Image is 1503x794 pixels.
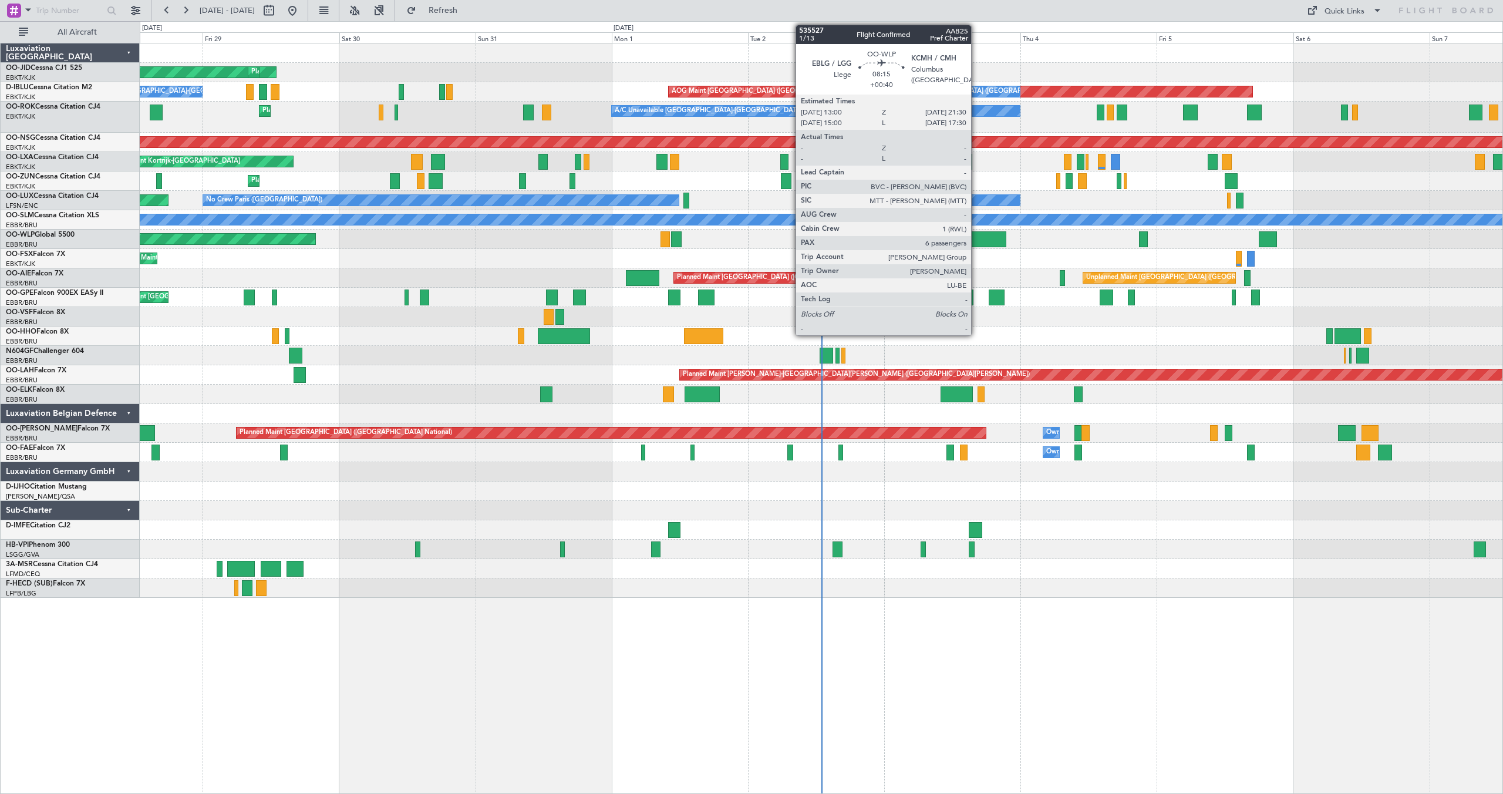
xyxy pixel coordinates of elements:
span: OO-NSG [6,134,35,142]
span: OO-AIE [6,270,31,277]
a: EBBR/BRU [6,221,38,230]
div: Planned Maint [GEOGRAPHIC_DATA] ([GEOGRAPHIC_DATA] National) [240,424,452,442]
a: EBKT/KJK [6,260,35,268]
a: OO-ZUNCessna Citation CJ4 [6,173,100,180]
a: OO-JIDCessna CJ1 525 [6,65,82,72]
a: N604GFChallenger 604 [6,348,84,355]
a: OO-LXACessna Citation CJ4 [6,154,99,161]
a: EBBR/BRU [6,356,38,365]
a: OO-ELKFalcon 8X [6,386,65,393]
a: OO-WLPGlobal 5500 [6,231,75,238]
a: EBKT/KJK [6,93,35,102]
span: OO-LXA [6,154,33,161]
div: Thu 4 [1020,32,1157,43]
a: EBBR/BRU [6,240,38,249]
span: OO-LAH [6,367,34,374]
a: OO-LAHFalcon 7X [6,367,66,374]
a: OO-LUXCessna Citation CJ4 [6,193,99,200]
div: Cleaning [GEOGRAPHIC_DATA] ([GEOGRAPHIC_DATA] National) [808,288,1004,306]
a: LFSN/ENC [6,201,38,210]
div: Planned Maint Kortrijk-[GEOGRAPHIC_DATA] [251,63,388,81]
span: OO-HHO [6,328,36,335]
div: No Crew Paris ([GEOGRAPHIC_DATA]) [206,191,322,209]
div: Mon 1 [612,32,748,43]
button: Refresh [401,1,471,20]
div: Sun 31 [476,32,612,43]
a: EBBR/BRU [6,298,38,307]
div: [DATE] [142,23,162,33]
span: OO-ROK [6,103,35,110]
span: OO-ELK [6,386,32,393]
a: EBKT/KJK [6,143,35,152]
a: F-HECD (SUB)Falcon 7X [6,580,85,587]
a: OO-ROKCessna Citation CJ4 [6,103,100,110]
button: All Aircraft [13,23,127,42]
div: AOG Maint [GEOGRAPHIC_DATA] ([GEOGRAPHIC_DATA] National) [672,83,875,100]
span: F-HECD (SUB) [6,580,53,587]
span: OO-FAE [6,445,33,452]
div: Owner Melsbroek Air Base [1046,424,1126,442]
div: Tue 2 [748,32,884,43]
span: N604GF [6,348,33,355]
a: HB-VPIPhenom 300 [6,541,70,549]
span: OO-JID [6,65,31,72]
button: Quick Links [1301,1,1388,20]
a: OO-NSGCessna Citation CJ4 [6,134,100,142]
a: OO-FSXFalcon 7X [6,251,65,258]
a: OO-[PERSON_NAME]Falcon 7X [6,425,110,432]
span: OO-ZUN [6,173,35,180]
span: OO-WLP [6,231,35,238]
span: HB-VPI [6,541,29,549]
span: [DATE] - [DATE] [200,5,255,16]
span: OO-LUX [6,193,33,200]
a: OO-VSFFalcon 8X [6,309,65,316]
a: OO-HHOFalcon 8X [6,328,69,335]
div: A/C Unavailable [GEOGRAPHIC_DATA]-[GEOGRAPHIC_DATA] [615,102,802,120]
div: No Crew [GEOGRAPHIC_DATA] ([GEOGRAPHIC_DATA] National) [887,83,1084,100]
div: A/C Unavailable [GEOGRAPHIC_DATA]-[GEOGRAPHIC_DATA] [69,83,257,100]
div: Sat 30 [339,32,476,43]
div: Planned Maint [PERSON_NAME]-[GEOGRAPHIC_DATA][PERSON_NAME] ([GEOGRAPHIC_DATA][PERSON_NAME]) [683,366,1030,383]
a: LSGG/GVA [6,550,39,559]
a: EBKT/KJK [6,73,35,82]
div: Owner Melsbroek Air Base [1046,443,1126,461]
a: EBBR/BRU [6,376,38,385]
a: LFMD/CEQ [6,570,40,578]
div: Wed 3 [884,32,1020,43]
div: No Crew Nancy (Essey) [887,191,957,209]
a: EBKT/KJK [6,163,35,171]
span: OO-[PERSON_NAME] [6,425,77,432]
a: EBBR/BRU [6,279,38,288]
a: EBBR/BRU [6,434,38,443]
a: EBBR/BRU [6,318,38,327]
div: Planned Maint Kortrijk-[GEOGRAPHIC_DATA] [251,172,388,190]
a: EBKT/KJK [6,182,35,191]
div: Planned Maint Kortrijk-[GEOGRAPHIC_DATA] [103,153,240,170]
div: Fri 29 [203,32,339,43]
a: LFPB/LBG [6,589,36,598]
span: D-IJHO [6,483,30,490]
span: OO-GPE [6,290,33,297]
a: EBBR/BRU [6,453,38,462]
div: Fri 5 [1157,32,1293,43]
a: 3A-MSRCessna Citation CJ4 [6,561,98,568]
div: Sat 6 [1293,32,1430,43]
div: Planned Maint [GEOGRAPHIC_DATA] ([GEOGRAPHIC_DATA]) [677,269,862,287]
a: EBBR/BRU [6,395,38,404]
span: OO-FSX [6,251,33,258]
a: OO-FAEFalcon 7X [6,445,65,452]
span: OO-SLM [6,212,34,219]
span: Refresh [419,6,468,15]
a: OO-AIEFalcon 7X [6,270,63,277]
a: EBBR/BRU [6,337,38,346]
span: D-IMFE [6,522,30,529]
a: OO-GPEFalcon 900EX EASy II [6,290,103,297]
a: EBKT/KJK [6,112,35,121]
div: Quick Links [1325,6,1364,18]
a: D-IBLUCessna Citation M2 [6,84,92,91]
span: All Aircraft [31,28,124,36]
input: Trip Number [36,2,103,19]
span: OO-VSF [6,309,33,316]
a: D-IMFECitation CJ2 [6,522,70,529]
div: Planned Maint Kortrijk-[GEOGRAPHIC_DATA] [262,102,399,120]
